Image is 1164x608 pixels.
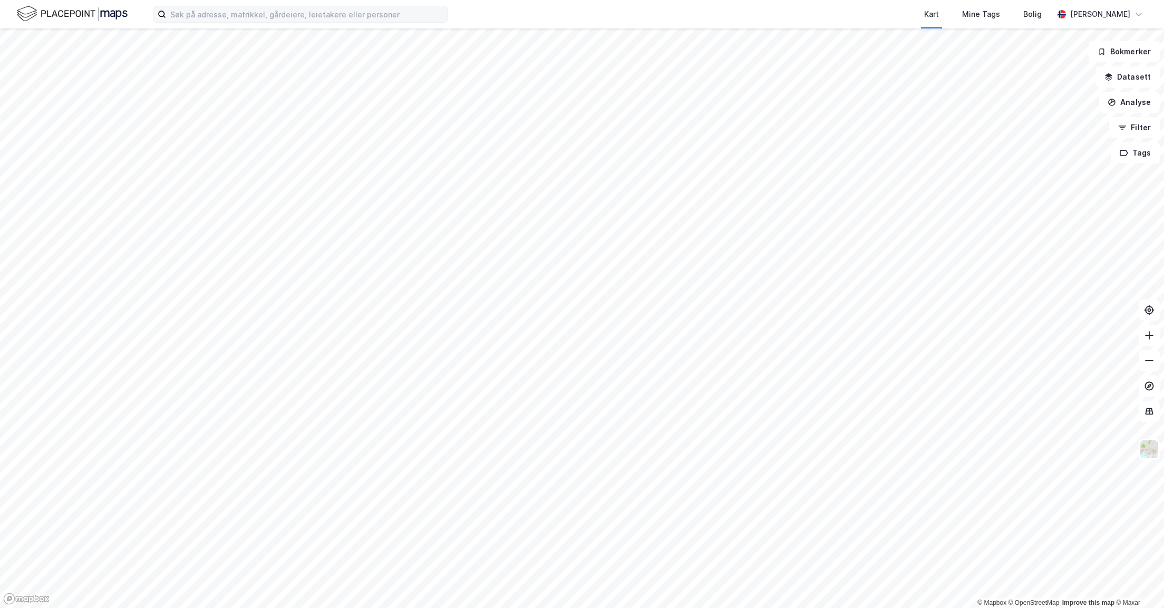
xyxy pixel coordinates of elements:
[1111,557,1164,608] div: Kontrollprogram for chat
[1089,41,1160,62] button: Bokmerker
[977,599,1006,606] a: Mapbox
[1070,8,1130,21] div: [PERSON_NAME]
[1008,599,1060,606] a: OpenStreetMap
[1111,557,1164,608] iframe: Chat Widget
[924,8,939,21] div: Kart
[962,8,1000,21] div: Mine Tags
[1111,142,1160,163] button: Tags
[1062,599,1114,606] a: Improve this map
[1099,92,1160,113] button: Analyse
[17,5,128,23] img: logo.f888ab2527a4732fd821a326f86c7f29.svg
[1139,439,1159,459] img: Z
[1109,117,1160,138] button: Filter
[3,593,50,605] a: Mapbox homepage
[1023,8,1042,21] div: Bolig
[166,6,448,22] input: Søk på adresse, matrikkel, gårdeiere, leietakere eller personer
[1095,66,1160,88] button: Datasett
